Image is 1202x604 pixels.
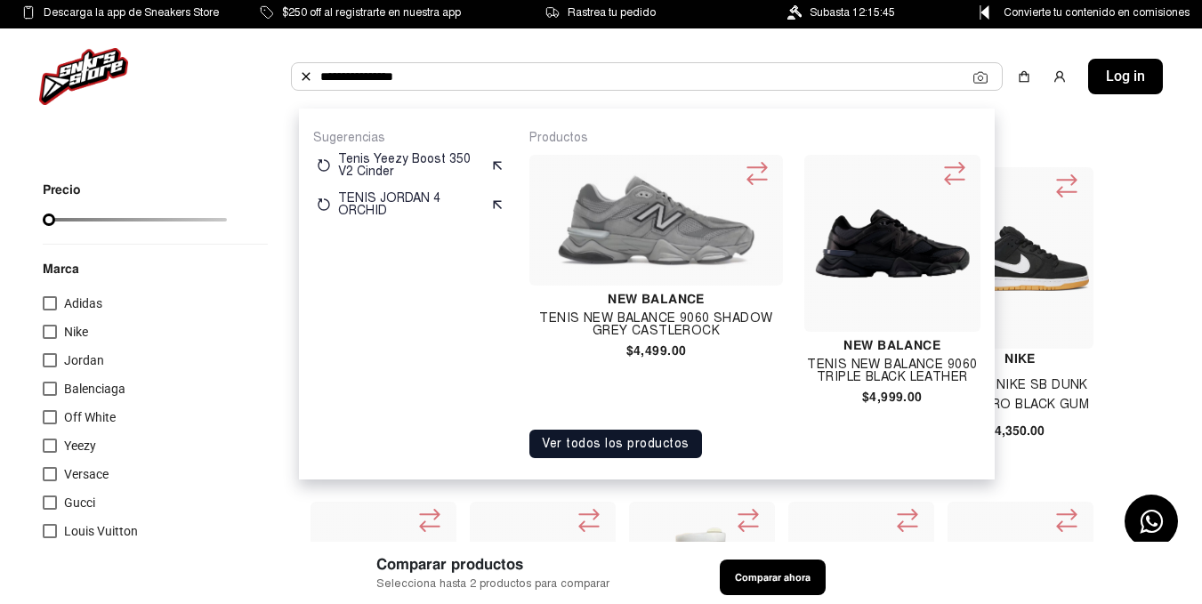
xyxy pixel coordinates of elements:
[64,467,109,481] span: Versace
[810,3,895,22] span: Subasta 12:15:45
[64,439,96,453] span: Yeezy
[536,165,775,276] img: TENIS NEW BALANCE 9060 SHADOW GREY CASTLEROCK
[317,158,331,173] img: restart.svg
[376,553,609,576] span: Comparar productos
[43,183,227,196] p: Precio
[529,344,782,357] h4: $4,499.00
[804,391,980,403] h4: $4,999.00
[313,130,508,146] p: Sugerencias
[299,69,313,84] img: Buscar
[948,349,1093,368] h4: Nike
[529,312,782,337] h4: TENIS NEW BALANCE 9060 SHADOW GREY CASTLEROCK
[811,162,973,324] img: TENIS NEW BALANCE 9060 TRIPLE BLACK LEATHER
[39,48,128,105] img: logo
[338,192,483,217] p: TENIS JORDAN 4 ORCHID
[1004,3,1190,22] span: Convierte tu contenido en comisiones
[376,576,609,592] span: Selecciona hasta 2 productos para comparar
[64,524,138,538] span: Louis Vuitton
[948,375,1093,415] h4: Tenis Nike Sb Dunk Low Pro Black Gum
[490,158,504,173] img: suggest.svg
[529,430,702,458] button: Ver todos los productos
[490,197,504,212] img: suggest.svg
[1106,66,1145,87] span: Log in
[317,197,331,212] img: restart.svg
[64,296,102,310] span: Adidas
[804,358,980,383] h4: TENIS NEW BALANCE 9060 TRIPLE BLACK LEATHER
[1053,69,1067,84] img: user
[64,495,95,510] span: Gucci
[529,293,782,305] h4: New Balance
[952,226,1089,291] img: Tenis Nike Sb Dunk Low Pro Black Gum
[64,410,116,424] span: Off White
[338,153,483,178] p: Tenis Yeezy Boost 350 V2 Cinder
[568,3,656,22] span: Rastrea tu pedido
[804,339,980,351] h4: New Balance
[282,3,461,22] span: $250 off al registrarte en nuestra app
[64,382,125,396] span: Balenciaga
[973,5,996,20] img: Control Point Icon
[529,130,980,146] p: Productos
[720,560,826,595] button: Comparar ahora
[43,259,268,278] p: Marca
[973,70,988,85] img: Cámara
[44,3,219,22] span: Descarga la app de Sneakers Store
[988,422,1045,440] span: $4,350.00
[64,353,104,367] span: Jordan
[64,325,88,339] span: Nike
[1017,69,1031,84] img: shopping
